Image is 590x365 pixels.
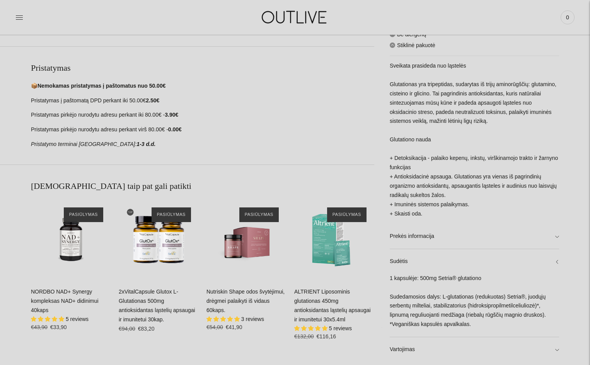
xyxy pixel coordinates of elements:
[50,324,67,330] span: €33,90
[390,249,559,274] a: Sudėtis
[146,97,159,104] strong: 2.50€
[206,200,286,280] a: Nutriskin Shape odos švytėjimui, drėgmei palaikyti iš vidaus 60kaps.
[31,81,374,91] p: 📦
[294,289,371,323] a: ALTRIENT Liposominis glutationas 450mg antioksidantas ląstelių apsaugai ir imunitetui 30x5.4ml
[119,326,135,332] s: €94,00
[206,316,241,322] span: 5.00 stars
[119,200,199,280] a: 2xVitalCapsule Glutox L-Glutationas 500mg antioksidantas ląstelių apsaugai ir imunitetui 30kap.
[31,316,66,322] span: 5.00 stars
[294,333,314,340] s: €132,00
[562,12,573,23] span: 0
[31,125,374,134] p: Pristatymas pirkėjo nurodytu adresu perkant virš 80.00€ -
[31,200,111,280] a: NORDBO NAD+ Synergy kompleksas NAD+ didinimui 40kaps
[38,83,165,89] strong: Nemokamas pristatymas į paštomatus nuo 50.00€
[561,9,575,26] a: 0
[317,333,336,340] span: €116,16
[168,126,182,132] strong: 0.00€
[241,316,264,322] span: 3 reviews
[294,325,329,331] span: 5.00 stars
[31,141,136,147] em: Pristatymo terminai [GEOGRAPHIC_DATA]:
[31,96,374,105] p: Pristatymas į paštomatą DPD perkant iki 50.00€
[390,61,559,219] p: Sveikata prasideda nuo ląstelės Glutationas yra tripeptidas, sudarytas iš trijų aminorūgščių: glu...
[31,62,374,74] h2: Pristatymas
[390,274,559,337] div: 1 kapsulėje: 500mg Setria® glutationo Sudedamosios dalys: L-glutationas (redukuotas) Setria®, juo...
[31,324,48,330] s: €43,90
[31,289,99,313] a: NORDBO NAD+ Synergy kompleksas NAD+ didinimui 40kaps
[390,337,559,362] a: Vartojimas
[31,110,374,120] p: Pristatymas pirkėjo nurodytu adresu perkant iki 80.00€ -
[165,112,178,118] strong: 3.90€
[294,200,374,280] a: ALTRIENT Liposominis glutationas 450mg antioksidantas ląstelių apsaugai ir imunitetui 30x5.4ml
[31,180,374,192] h2: [DEMOGRAPHIC_DATA] taip pat gali patikti
[226,324,242,330] span: €41,90
[119,289,195,323] a: 2xVitalCapsule Glutox L-Glutationas 500mg antioksidantas ląstelių apsaugai ir imunitetui 30kap.
[66,316,89,322] span: 5 reviews
[329,325,352,331] span: 5 reviews
[138,326,155,332] span: €83,20
[206,324,223,330] s: €54,00
[390,224,559,249] a: Prekės informacija
[247,4,343,31] img: OUTLIVE
[206,289,285,313] a: Nutriskin Shape odos švytėjimui, drėgmei palaikyti iš vidaus 60kaps.
[136,141,155,147] strong: 1-3 d.d.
